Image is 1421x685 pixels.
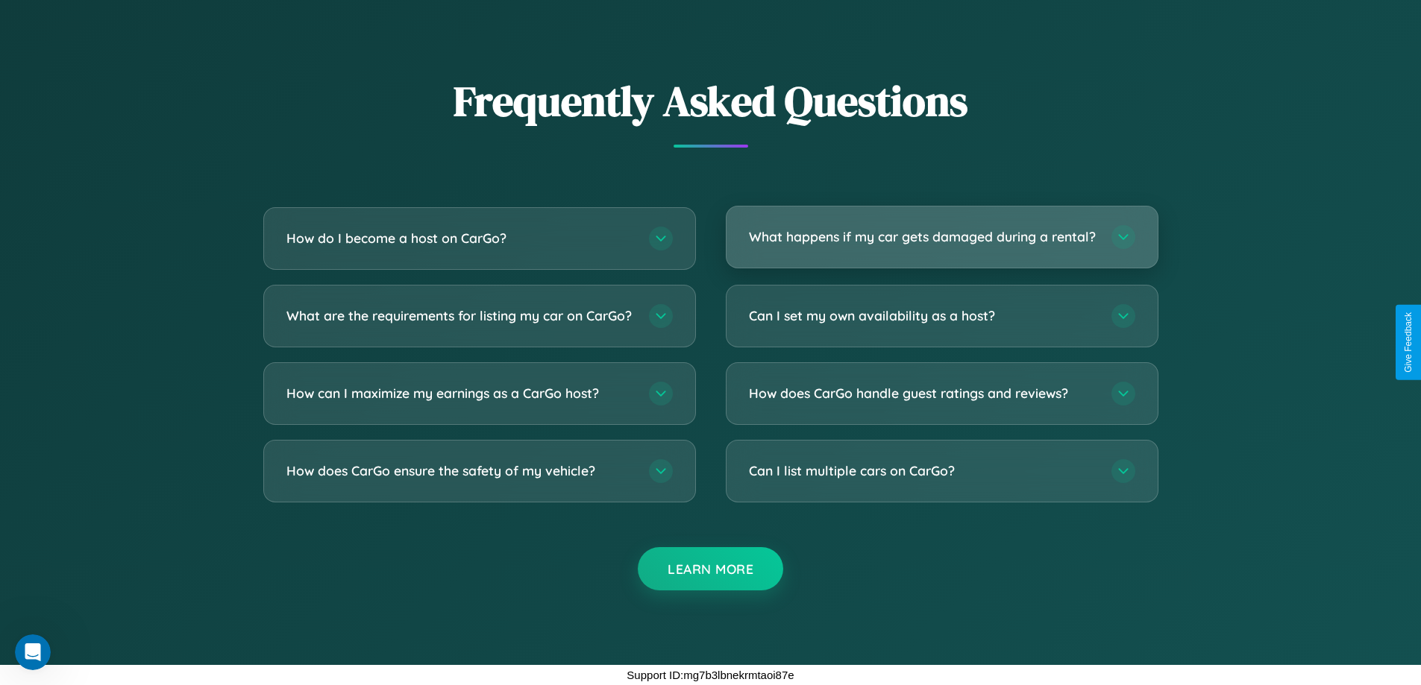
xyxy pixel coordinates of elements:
[749,306,1097,325] h3: Can I set my own availability as a host?
[263,72,1158,130] h2: Frequently Asked Questions
[638,547,783,590] button: Learn More
[1403,312,1414,373] div: Give Feedback
[15,634,51,670] iframe: Intercom live chat
[749,227,1097,246] h3: What happens if my car gets damaged during a rental?
[286,461,634,480] h3: How does CarGo ensure the safety of my vehicle?
[749,461,1097,480] h3: Can I list multiple cars on CarGo?
[749,384,1097,403] h3: How does CarGo handle guest ratings and reviews?
[286,306,634,325] h3: What are the requirements for listing my car on CarGo?
[286,384,634,403] h3: How can I maximize my earnings as a CarGo host?
[286,229,634,247] h3: How do I become a host on CarGo?
[627,665,794,685] p: Support ID: mg7b3lbnekrmtaoi87e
